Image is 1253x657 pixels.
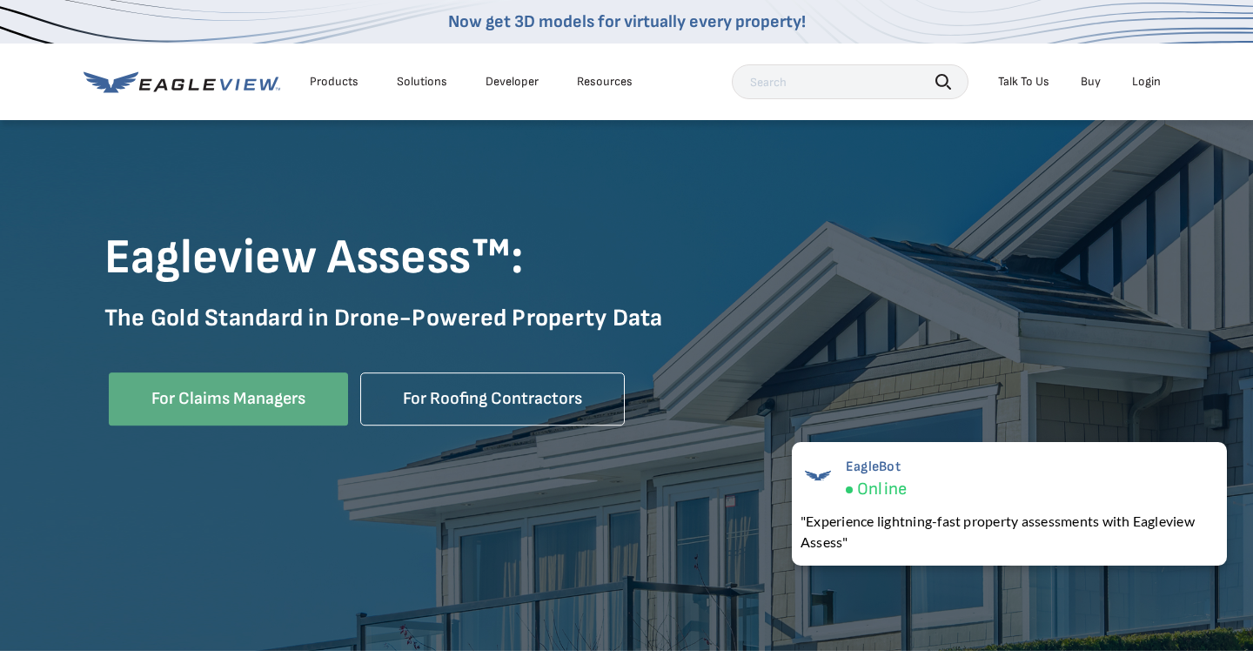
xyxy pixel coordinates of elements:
[486,74,539,90] a: Developer
[104,228,1149,289] h1: Eagleview Assess™:
[857,479,907,500] span: Online
[310,74,358,90] div: Products
[732,64,968,99] input: Search
[801,459,835,493] img: EagleBot
[1081,74,1101,90] a: Buy
[104,304,663,332] strong: The Gold Standard in Drone-Powered Property Data
[109,372,348,426] a: For Claims Managers
[846,459,907,475] span: EagleBot
[448,11,806,32] a: Now get 3D models for virtually every property!
[1132,74,1161,90] div: Login
[360,372,625,426] a: For Roofing Contractors
[397,74,447,90] div: Solutions
[577,74,633,90] div: Resources
[998,74,1049,90] div: Talk To Us
[801,511,1218,553] div: "Experience lightning-fast property assessments with Eagleview Assess"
